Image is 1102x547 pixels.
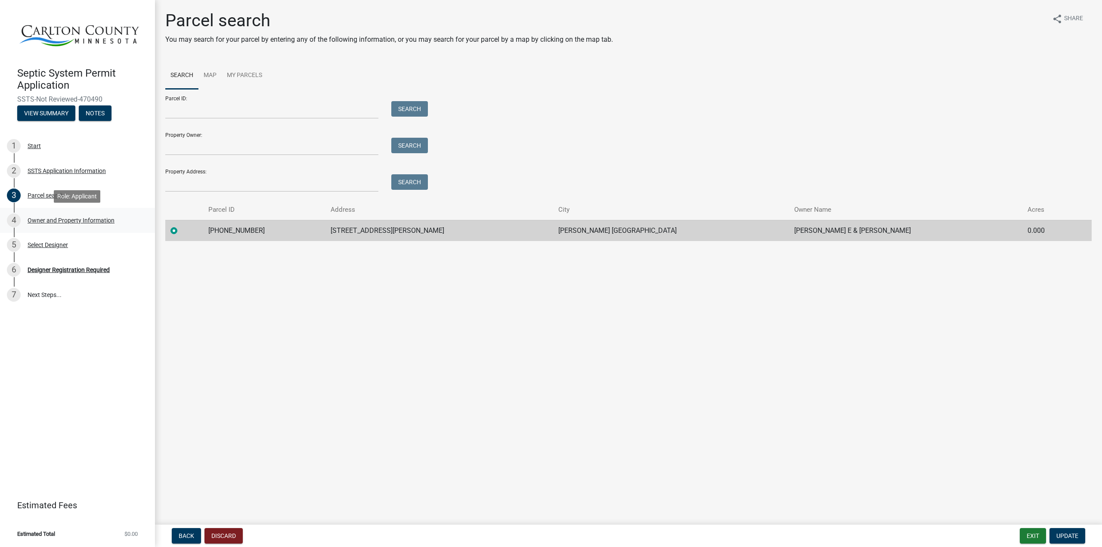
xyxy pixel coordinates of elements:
[7,139,21,153] div: 1
[204,528,243,544] button: Discard
[222,62,267,90] a: My Parcels
[165,10,613,31] h1: Parcel search
[391,138,428,153] button: Search
[1045,10,1090,27] button: shareShare
[391,174,428,190] button: Search
[28,217,115,223] div: Owner and Property Information
[7,164,21,178] div: 2
[203,200,325,220] th: Parcel ID
[1020,528,1046,544] button: Exit
[325,200,553,220] th: Address
[203,220,325,241] td: [PHONE_NUMBER]
[17,9,141,58] img: Carlton County, Minnesota
[198,62,222,90] a: Map
[7,288,21,302] div: 7
[165,62,198,90] a: Search
[1022,220,1073,241] td: 0.000
[7,189,21,202] div: 3
[789,220,1022,241] td: [PERSON_NAME] E & [PERSON_NAME]
[54,190,100,203] div: Role: Applicant
[124,531,138,537] span: $0.00
[1022,200,1073,220] th: Acres
[391,101,428,117] button: Search
[7,497,141,514] a: Estimated Fees
[7,213,21,227] div: 4
[325,220,553,241] td: [STREET_ADDRESS][PERSON_NAME]
[1056,532,1078,539] span: Update
[165,34,613,45] p: You may search for your parcel by entering any of the following information, or you may search fo...
[1052,14,1062,24] i: share
[79,105,111,121] button: Notes
[17,531,55,537] span: Estimated Total
[28,143,41,149] div: Start
[7,263,21,277] div: 6
[789,200,1022,220] th: Owner Name
[1049,528,1085,544] button: Update
[17,105,75,121] button: View Summary
[17,67,148,92] h4: Septic System Permit Application
[179,532,194,539] span: Back
[28,242,68,248] div: Select Designer
[553,220,789,241] td: [PERSON_NAME] [GEOGRAPHIC_DATA]
[28,168,106,174] div: SSTS Application Information
[28,192,64,198] div: Parcel search
[79,110,111,117] wm-modal-confirm: Notes
[172,528,201,544] button: Back
[553,200,789,220] th: City
[17,110,75,117] wm-modal-confirm: Summary
[28,267,110,273] div: Designer Registration Required
[7,238,21,252] div: 5
[17,95,138,103] span: SSTS-Not Reviewed-470490
[1064,14,1083,24] span: Share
